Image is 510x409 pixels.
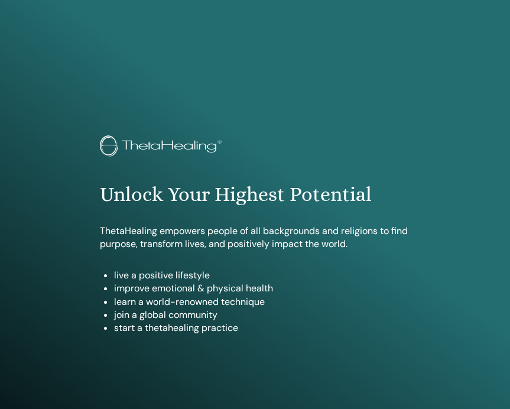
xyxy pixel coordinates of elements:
h1: Unlock Your Highest Potential [100,183,410,207]
li: improve emotional & physical health [114,282,410,295]
li: live a positive lifestyle [114,269,410,282]
li: learn a world-renowned technique [114,296,410,309]
li: start a thetahealing practice [114,322,410,335]
li: join a global community [114,309,410,322]
p: ThetaHealing empowers people of all backgrounds and religions to find purpose, transform lives, a... [100,225,410,251]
